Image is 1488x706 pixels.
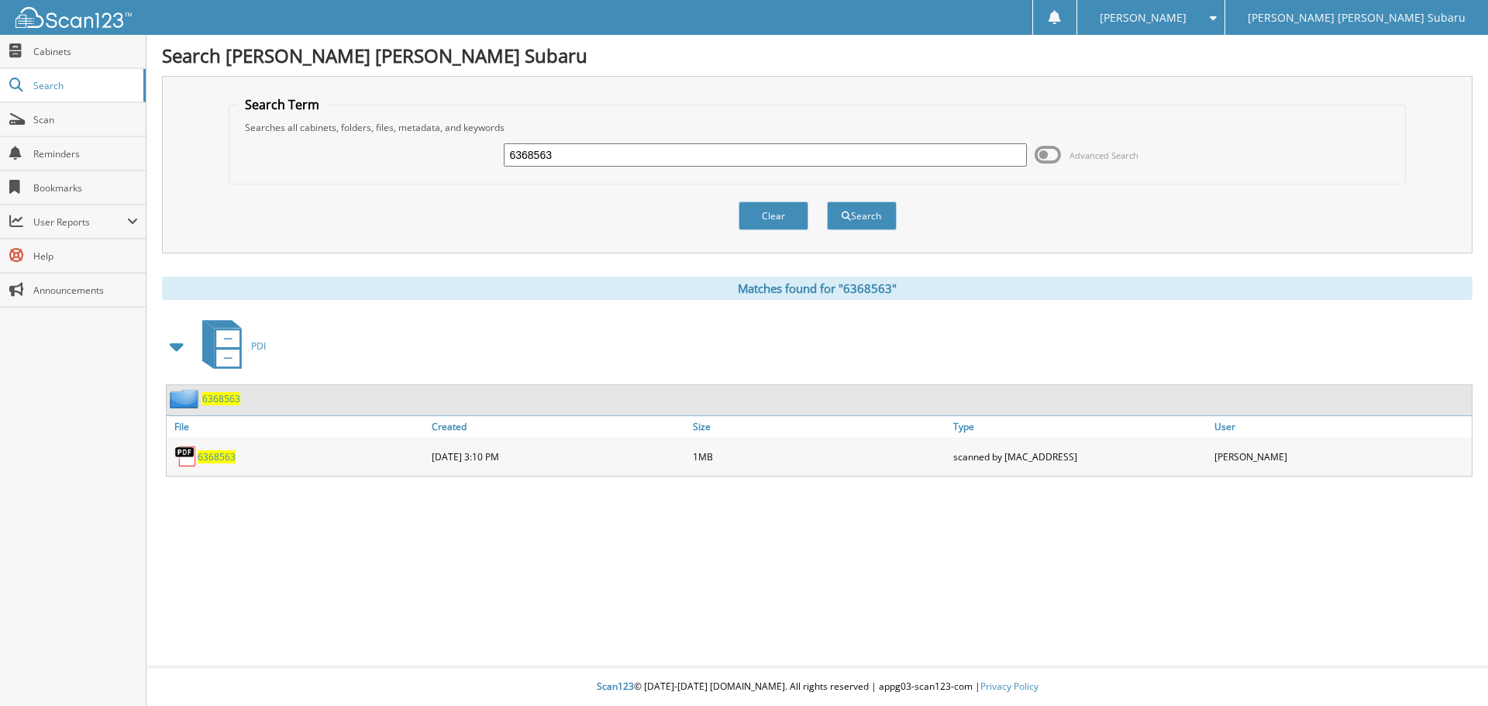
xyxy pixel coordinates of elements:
div: 1MB [689,441,950,472]
a: Type [949,416,1211,437]
legend: Search Term [237,96,327,113]
span: Announcements [33,284,138,297]
div: © [DATE]-[DATE] [DOMAIN_NAME]. All rights reserved | appg03-scan123-com | [146,668,1488,706]
div: [DATE] 3:10 PM [428,441,689,472]
div: Matches found for "6368563" [162,277,1472,300]
span: Cabinets [33,45,138,58]
div: [PERSON_NAME] [1211,441,1472,472]
span: Search [33,79,136,92]
img: folder2.png [170,389,202,408]
span: Advanced Search [1069,150,1138,161]
span: Scan [33,113,138,126]
h1: Search [PERSON_NAME] [PERSON_NAME] Subaru [162,43,1472,68]
div: scanned by [MAC_ADDRESS] [949,441,1211,472]
span: [PERSON_NAME] [1100,13,1187,22]
iframe: Chat Widget [1410,632,1488,706]
span: Scan123 [597,680,634,693]
a: 6368563 [198,450,236,463]
span: Bookmarks [33,181,138,195]
a: User [1211,416,1472,437]
a: 6368563 [202,392,240,405]
a: PDI [193,315,266,377]
span: PDI [251,339,266,353]
span: Reminders [33,147,138,160]
span: Help [33,250,138,263]
img: scan123-logo-white.svg [15,7,132,28]
span: [PERSON_NAME] [PERSON_NAME] Subaru [1248,13,1466,22]
div: Searches all cabinets, folders, files, metadata, and keywords [237,121,1398,134]
a: Privacy Policy [980,680,1038,693]
img: PDF.png [174,445,198,468]
button: Search [827,201,897,230]
a: Size [689,416,950,437]
button: Clear [739,201,808,230]
a: Created [428,416,689,437]
a: File [167,416,428,437]
span: User Reports [33,215,127,229]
